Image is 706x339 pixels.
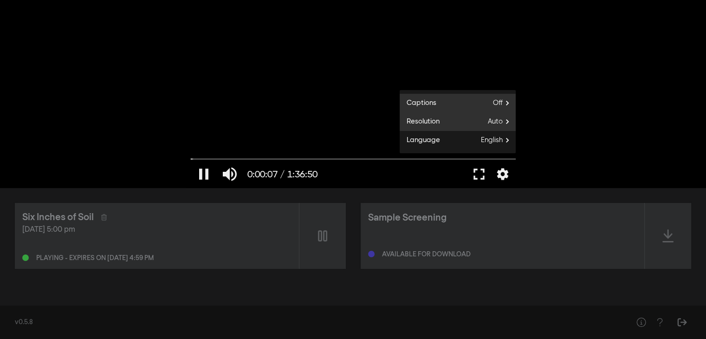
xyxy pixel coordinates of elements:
[368,211,447,225] div: Sample Screening
[217,160,243,188] button: Mute
[15,318,613,327] div: v0.5.8
[400,135,440,146] span: Language
[191,160,217,188] button: Pause
[400,98,436,109] span: Captions
[243,160,322,188] button: 0:00:07 / 1:36:50
[650,313,669,332] button: Help
[22,224,291,235] div: [DATE] 5:00 pm
[488,115,516,129] span: Auto
[382,251,471,258] div: Available for download
[632,313,650,332] button: Help
[400,131,516,150] button: Language
[466,160,492,188] button: Full screen
[400,94,516,112] button: Captions
[400,117,440,127] span: Resolution
[400,112,516,131] button: Resolution
[36,255,154,261] div: Playing - expires on [DATE] 4:59 pm
[673,313,691,332] button: Sign Out
[492,160,513,188] button: More settings
[22,210,94,224] div: Six Inches of Soil
[493,96,516,110] span: Off
[481,133,516,147] span: English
